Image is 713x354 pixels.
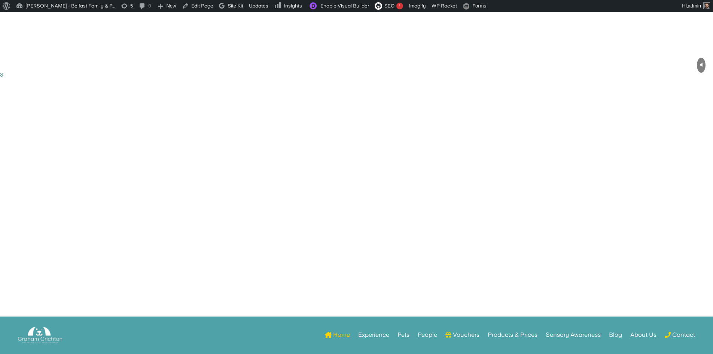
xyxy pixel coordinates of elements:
[418,320,437,350] a: People
[630,320,656,350] a: About Us
[325,320,350,350] a: Home
[384,3,394,9] span: SEO
[396,3,403,9] div: !
[228,3,243,9] span: Site Kit
[609,320,622,350] a: Blog
[488,320,537,350] a: Products & Prices
[18,325,62,345] img: Graham Crichton Photography Logo - Graham Crichton - Belfast Family & Pet Photography Studio
[688,3,701,9] span: admin
[445,320,479,350] a: Vouchers
[546,320,601,350] a: Sensory Awareness
[665,320,695,350] a: Contact
[358,320,389,350] a: Experience
[397,320,409,350] a: Pets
